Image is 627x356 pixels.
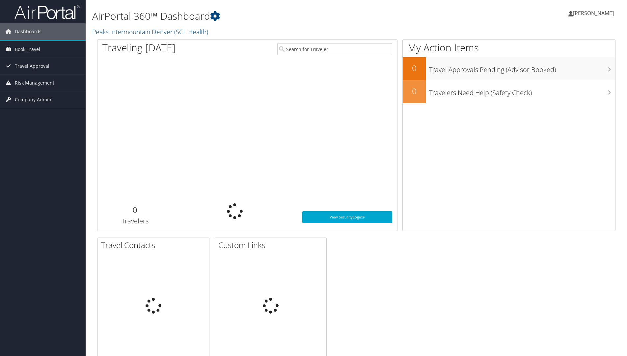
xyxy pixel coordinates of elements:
[15,75,54,91] span: Risk Management
[218,240,326,251] h2: Custom Links
[15,91,51,108] span: Company Admin
[14,4,80,20] img: airportal-logo.png
[403,63,426,74] h2: 0
[429,85,615,97] h3: Travelers Need Help (Safety Check)
[277,43,392,55] input: Search for Traveler
[15,41,40,58] span: Book Travel
[302,211,392,223] a: View SecurityLogic®
[102,204,167,216] h2: 0
[403,57,615,80] a: 0Travel Approvals Pending (Advisor Booked)
[403,41,615,55] h1: My Action Items
[573,10,614,17] span: [PERSON_NAME]
[429,62,615,74] h3: Travel Approvals Pending (Advisor Booked)
[102,216,167,226] h3: Travelers
[101,240,209,251] h2: Travel Contacts
[568,3,620,23] a: [PERSON_NAME]
[15,23,41,40] span: Dashboards
[403,86,426,97] h2: 0
[92,27,210,36] a: Peaks Intermountain Denver (SCL Health)
[403,80,615,103] a: 0Travelers Need Help (Safety Check)
[15,58,49,74] span: Travel Approval
[102,41,176,55] h1: Traveling [DATE]
[92,9,444,23] h1: AirPortal 360™ Dashboard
